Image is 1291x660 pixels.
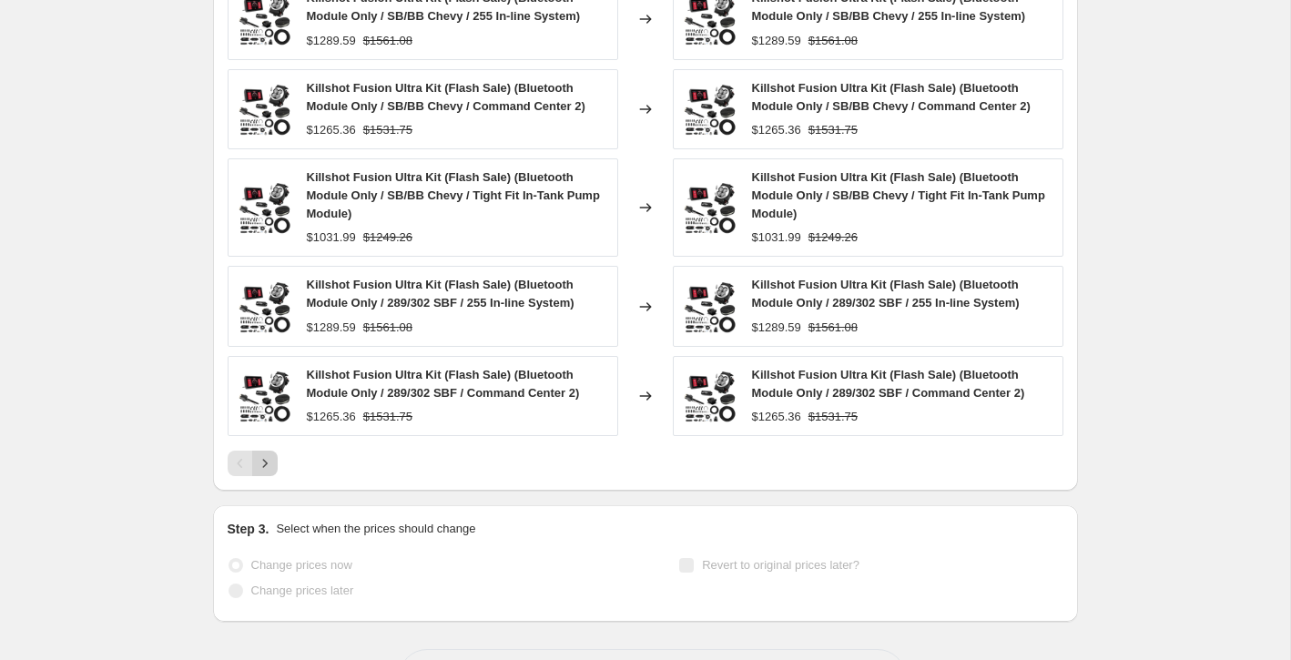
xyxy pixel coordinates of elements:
[752,228,801,247] div: $1031.99
[683,279,737,334] img: 1_b5e02b80-c798-4832-9ddc-4802a645c35f_80x.webp
[252,451,278,476] button: Next
[808,228,858,247] strike: $1249.26
[238,279,292,334] img: 1_b5e02b80-c798-4832-9ddc-4802a645c35f_80x.webp
[307,32,356,50] div: $1289.59
[683,369,737,423] img: 1_b5e02b80-c798-4832-9ddc-4802a645c35f_80x.webp
[307,228,356,247] div: $1031.99
[307,81,585,113] span: Killshot Fusion Ultra Kit (Flash Sale) (Bluetooth Module Only / SB/BB Chevy / Command Center 2)
[307,319,356,337] div: $1289.59
[363,121,412,139] strike: $1531.75
[251,584,354,597] span: Change prices later
[307,368,580,400] span: Killshot Fusion Ultra Kit (Flash Sale) (Bluetooth Module Only / 289/302 SBF / Command Center 2)
[307,121,356,139] div: $1265.36
[238,82,292,137] img: 1_b5e02b80-c798-4832-9ddc-4802a645c35f_80x.webp
[752,278,1020,310] span: Killshot Fusion Ultra Kit (Flash Sale) (Bluetooth Module Only / 289/302 SBF / 255 In-line System)
[752,121,801,139] div: $1265.36
[363,319,412,337] strike: $1561.08
[752,81,1031,113] span: Killshot Fusion Ultra Kit (Flash Sale) (Bluetooth Module Only / SB/BB Chevy / Command Center 2)
[238,369,292,423] img: 1_b5e02b80-c798-4832-9ddc-4802a645c35f_80x.webp
[702,558,859,572] span: Revert to original prices later?
[808,408,858,426] strike: $1531.75
[752,319,801,337] div: $1289.59
[683,180,737,235] img: 1_b5e02b80-c798-4832-9ddc-4802a645c35f_80x.webp
[363,408,412,426] strike: $1531.75
[752,170,1045,220] span: Killshot Fusion Ultra Kit (Flash Sale) (Bluetooth Module Only / SB/BB Chevy / Tight Fit In-Tank P...
[752,368,1025,400] span: Killshot Fusion Ultra Kit (Flash Sale) (Bluetooth Module Only / 289/302 SBF / Command Center 2)
[808,121,858,139] strike: $1531.75
[752,32,801,50] div: $1289.59
[228,520,269,538] h2: Step 3.
[251,558,352,572] span: Change prices now
[238,180,292,235] img: 1_b5e02b80-c798-4832-9ddc-4802a645c35f_80x.webp
[808,319,858,337] strike: $1561.08
[307,278,574,310] span: Killshot Fusion Ultra Kit (Flash Sale) (Bluetooth Module Only / 289/302 SBF / 255 In-line System)
[363,32,412,50] strike: $1561.08
[363,228,412,247] strike: $1249.26
[276,520,475,538] p: Select when the prices should change
[808,32,858,50] strike: $1561.08
[683,82,737,137] img: 1_b5e02b80-c798-4832-9ddc-4802a645c35f_80x.webp
[307,170,600,220] span: Killshot Fusion Ultra Kit (Flash Sale) (Bluetooth Module Only / SB/BB Chevy / Tight Fit In-Tank P...
[228,451,278,476] nav: Pagination
[307,408,356,426] div: $1265.36
[752,408,801,426] div: $1265.36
